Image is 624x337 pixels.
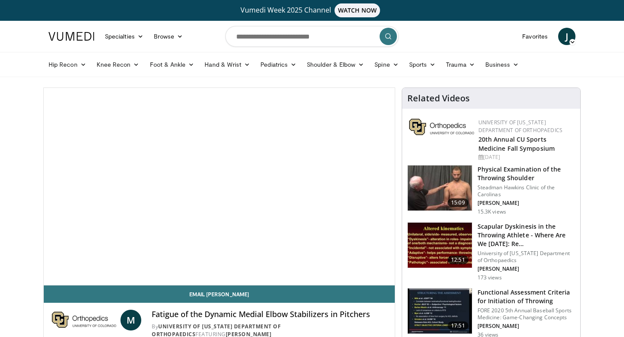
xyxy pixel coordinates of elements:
[478,153,573,161] div: [DATE]
[152,310,387,319] h4: Fatigue of the Dynamic Medial Elbow Stabilizers in Pitchers
[49,32,94,41] img: VuMedi Logo
[478,307,575,321] p: FORE 2020 5th Annual Baseball Sports Medicine: Game-Changing Concepts
[44,88,395,285] video-js: Video Player
[558,28,575,45] a: J
[517,28,553,45] a: Favorites
[149,28,188,45] a: Browse
[478,288,575,305] h3: Functional Assessment Criteria for Initiation of Throwing
[478,135,555,152] a: 20th Annual CU Sports Medicine Fall Symposium
[255,56,302,73] a: Pediatrics
[225,26,399,47] input: Search topics, interventions
[51,310,117,331] img: University of Colorado Department of Orthopaedics
[409,119,474,135] img: 355603a8-37da-49b6-856f-e00d7e9307d3.png.150x105_q85_autocrop_double_scale_upscale_version-0.2.png
[408,165,472,211] img: 304394_0001_1.png.150x105_q85_crop-smart_upscale.jpg
[478,208,506,215] p: 15.3K views
[44,285,395,303] a: Email [PERSON_NAME]
[199,56,255,73] a: Hand & Wrist
[478,200,575,207] p: [PERSON_NAME]
[50,3,574,17] a: Vumedi Week 2025 ChannelWATCH NOW
[441,56,480,73] a: Trauma
[478,266,575,272] p: [PERSON_NAME]
[335,3,380,17] span: WATCH NOW
[120,310,141,331] a: M
[478,222,575,248] h3: Scapular Dyskinesis in the Throwing Athlete - Where Are We [DATE]: Re…
[43,56,91,73] a: Hip Recon
[478,323,575,330] p: [PERSON_NAME]
[448,256,468,264] span: 12:51
[480,56,524,73] a: Business
[478,165,575,182] h3: Physical Examination of the Throwing Shoulder
[407,93,470,104] h4: Related Videos
[478,250,575,264] p: University of [US_STATE] Department of Orthopaedics
[408,223,472,268] img: d6240d43-0039-47ee-81a9-1dac8231cd3d.150x105_q85_crop-smart_upscale.jpg
[145,56,200,73] a: Foot & Ankle
[448,198,468,207] span: 15:09
[478,274,502,281] p: 173 views
[100,28,149,45] a: Specialties
[478,119,562,134] a: University of [US_STATE] Department of Orthopaedics
[478,184,575,198] p: Steadman Hawkins Clinic of the Carolinas
[408,288,472,334] img: deca66d0-6469-411e-9677-76bb55bdd2da.150x105_q85_crop-smart_upscale.jpg
[448,321,468,330] span: 17:51
[407,165,575,215] a: 15:09 Physical Examination of the Throwing Shoulder Steadman Hawkins Clinic of the Carolinas [PER...
[404,56,441,73] a: Sports
[91,56,145,73] a: Knee Recon
[302,56,369,73] a: Shoulder & Elbow
[407,222,575,281] a: 12:51 Scapular Dyskinesis in the Throwing Athlete - Where Are We [DATE]: Re… University of [US_ST...
[369,56,403,73] a: Spine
